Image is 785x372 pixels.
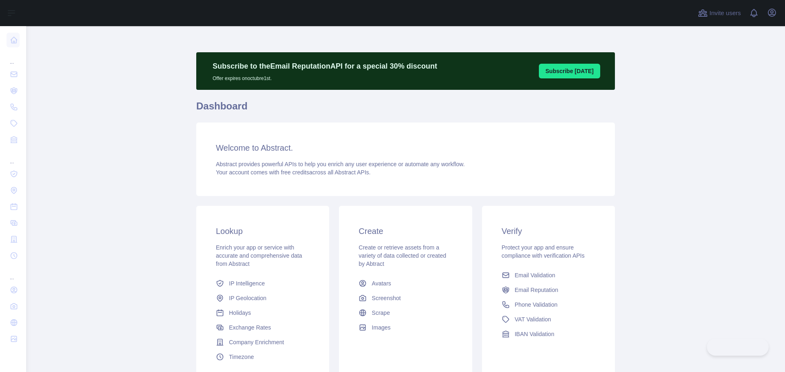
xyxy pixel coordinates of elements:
a: Company Enrichment [213,335,313,350]
span: IP Intelligence [229,279,265,287]
span: VAT Validation [515,315,551,323]
span: Enrich your app or service with accurate and comprehensive data from Abstract [216,244,302,267]
div: ... [7,49,20,65]
span: Phone Validation [515,301,558,309]
a: Email Reputation [498,283,599,297]
button: Invite users [696,7,742,20]
a: Exchange Rates [213,320,313,335]
h3: Create [359,225,452,237]
a: Images [355,320,455,335]
p: Subscribe to the Email Reputation API for a special 30 % discount [213,60,437,72]
a: Avatars [355,276,455,291]
span: free credits [281,169,309,176]
span: Invite users [709,9,741,18]
a: Scrape [355,305,455,320]
span: Holidays [229,309,251,317]
a: Screenshot [355,291,455,305]
span: IP Geolocation [229,294,267,302]
a: IP Geolocation [213,291,313,305]
iframe: Toggle Customer Support [707,339,769,356]
span: Timezone [229,353,254,361]
span: IBAN Validation [515,330,554,338]
a: Holidays [213,305,313,320]
span: Avatars [372,279,391,287]
h3: Welcome to Abstract. [216,142,595,154]
span: Exchange Rates [229,323,271,332]
span: Email Reputation [515,286,558,294]
h3: Verify [502,225,595,237]
button: Subscribe [DATE] [539,64,600,78]
a: Timezone [213,350,313,364]
span: Email Validation [515,271,555,279]
span: Scrape [372,309,390,317]
span: Create or retrieve assets from a variety of data collected or created by Abtract [359,244,446,267]
span: Abstract provides powerful APIs to help you enrich any user experience or automate any workflow. [216,161,465,167]
span: Company Enrichment [229,338,284,346]
span: Screenshot [372,294,401,302]
div: ... [7,149,20,165]
span: Images [372,323,390,332]
h1: Dashboard [196,100,615,119]
h3: Lookup [216,225,310,237]
span: Your account comes with across all Abstract APIs. [216,169,370,176]
a: VAT Validation [498,312,599,327]
a: IP Intelligence [213,276,313,291]
p: Offer expires on octubre 1st. [213,72,437,82]
a: IBAN Validation [498,327,599,341]
a: Phone Validation [498,297,599,312]
span: Protect your app and ensure compliance with verification APIs [502,244,585,259]
a: Email Validation [498,268,599,283]
div: ... [7,265,20,281]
